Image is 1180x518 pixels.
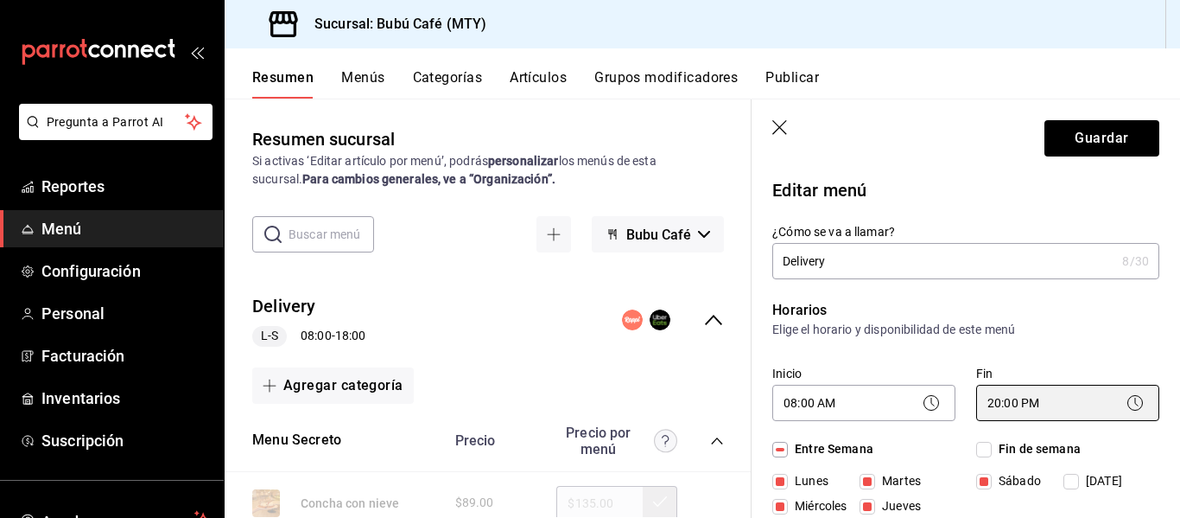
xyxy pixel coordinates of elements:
[556,425,677,457] div: Precio por menú
[252,368,414,404] button: Agregar categoría
[41,429,210,452] span: Suscripción
[875,497,921,515] span: Jueves
[772,226,1159,238] label: ¿Cómo se va a llamar?
[488,154,559,168] strong: personalizar
[772,368,955,380] label: Inicio
[772,385,955,421] div: 08:00 AM
[594,69,738,99] button: Grupos modificadores
[772,321,1159,338] p: Elige el horario y disponibilidad de este menú
[1044,120,1159,157] button: Guardar
[254,327,285,345] span: L-S
[788,497,847,515] span: Miércoles
[252,126,395,152] div: Resumen sucursal
[413,69,483,99] button: Categorías
[1079,472,1122,490] span: [DATE]
[976,368,1159,380] label: Fin
[992,440,1081,458] span: Fin de semana
[41,302,210,325] span: Personal
[976,385,1159,421] div: 20:00 PM
[19,104,213,140] button: Pregunta a Parrot AI
[788,440,873,458] span: Entre Semana
[252,431,341,451] button: Menu Secreto
[765,69,819,99] button: Publicar
[41,259,210,283] span: Configuración
[41,387,210,410] span: Inventarios
[875,472,921,490] span: Martes
[301,14,486,35] h3: Sucursal: Bubú Café (MTY)
[788,472,828,490] span: Lunes
[12,125,213,144] a: Pregunta a Parrot AI
[592,216,724,253] button: Bubu Café
[47,113,186,131] span: Pregunta a Parrot AI
[289,217,374,252] input: Buscar menú
[41,175,210,198] span: Reportes
[438,432,549,449] div: Precio
[252,69,314,99] button: Resumen
[252,294,316,319] button: Delivery
[341,69,384,99] button: Menús
[225,280,752,361] div: collapse-menu-row
[772,177,1159,203] p: Editar menú
[252,326,365,347] div: 08:00 - 18:00
[190,45,204,59] button: open_drawer_menu
[252,152,724,189] div: Si activas ‘Editar artículo por menú’, podrás los menús de esta sucursal.
[41,217,210,240] span: Menú
[510,69,567,99] button: Artículos
[626,227,691,243] span: Bubu Café
[772,300,1159,321] p: Horarios
[710,434,724,448] button: collapse-category-row
[41,344,210,368] span: Facturación
[1122,253,1149,270] div: 8 /30
[252,69,1180,99] div: navigation tabs
[992,472,1041,490] span: Sábado
[302,172,555,186] strong: Para cambios generales, ve a “Organización”.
